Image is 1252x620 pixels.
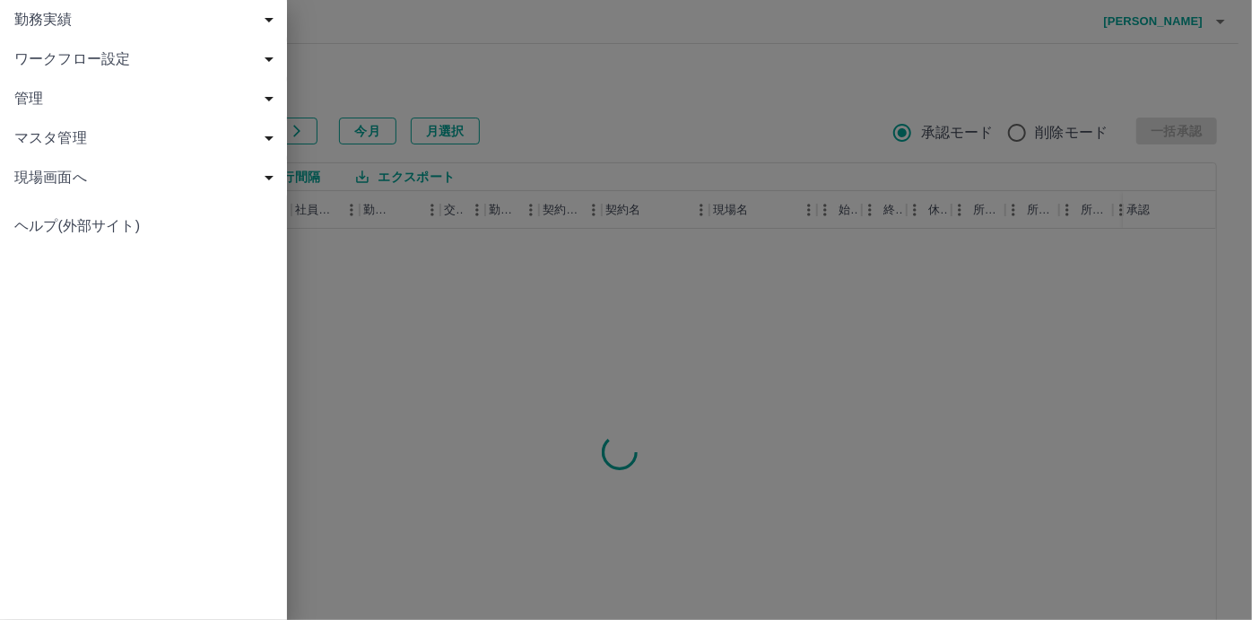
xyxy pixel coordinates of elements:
[14,127,280,149] span: マスタ管理
[14,167,280,188] span: 現場画面へ
[14,88,280,109] span: 管理
[14,48,280,70] span: ワークフロー設定
[14,215,273,237] span: ヘルプ(外部サイト)
[14,9,280,31] span: 勤務実績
